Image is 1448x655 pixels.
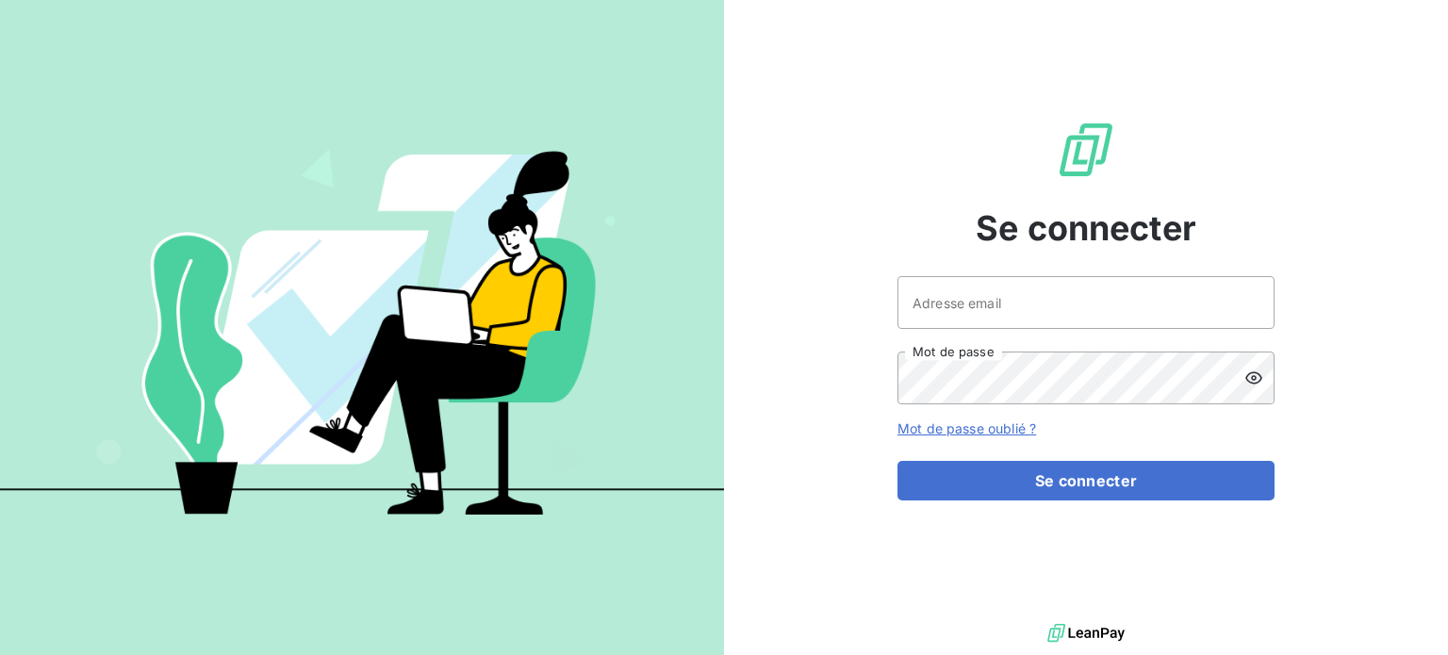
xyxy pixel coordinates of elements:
[1047,619,1125,647] img: logo
[1056,120,1116,180] img: Logo LeanPay
[897,420,1036,436] a: Mot de passe oublié ?
[897,276,1275,329] input: placeholder
[897,461,1275,500] button: Se connecter
[976,203,1196,254] span: Se connecter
